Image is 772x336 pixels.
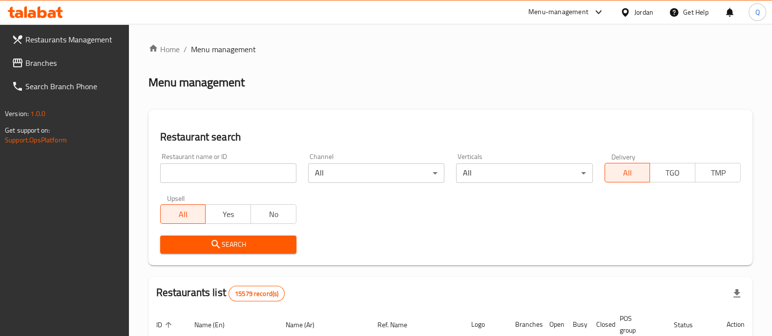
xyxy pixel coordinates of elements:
h2: Restaurant search [160,130,741,144]
label: Delivery [611,153,636,160]
span: Version: [5,107,29,120]
span: Search Branch Phone [25,80,121,92]
div: Total records count [229,286,285,301]
div: Jordan [634,7,653,18]
button: TGO [649,163,695,182]
button: Search [160,236,296,254]
span: Branches [25,57,121,69]
button: All [160,204,206,224]
a: Restaurants Management [4,28,129,51]
h2: Restaurants list [156,285,285,301]
span: No [255,207,292,221]
button: Yes [205,204,251,224]
input: Search for restaurant name or ID.. [160,163,296,183]
nav: breadcrumb [148,43,752,55]
span: Get support on: [5,124,50,137]
span: Name (Ar) [286,319,327,331]
span: POS group [619,313,654,336]
span: Menu management [191,43,256,55]
span: TGO [654,166,691,180]
span: Name (En) [194,319,237,331]
div: Export file [725,282,749,305]
label: Upsell [167,195,185,201]
span: TMP [699,166,737,180]
div: Menu-management [528,6,588,18]
span: Restaurants Management [25,34,121,45]
button: No [250,204,296,224]
button: TMP [695,163,741,182]
a: Search Branch Phone [4,75,129,98]
div: All [308,163,444,183]
span: All [609,166,647,180]
button: All [605,163,650,182]
a: Home [148,43,180,55]
span: ID [156,319,175,331]
span: 15579 record(s) [229,289,284,298]
div: All [456,163,592,183]
h2: Menu management [148,75,245,90]
a: Branches [4,51,129,75]
span: Status [674,319,706,331]
span: Q [755,7,759,18]
span: 1.0.0 [30,107,45,120]
span: Search [168,238,289,251]
span: Yes [209,207,247,221]
a: Support.OpsPlatform [5,134,67,146]
span: Ref. Name [377,319,420,331]
span: All [165,207,202,221]
li: / [184,43,187,55]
